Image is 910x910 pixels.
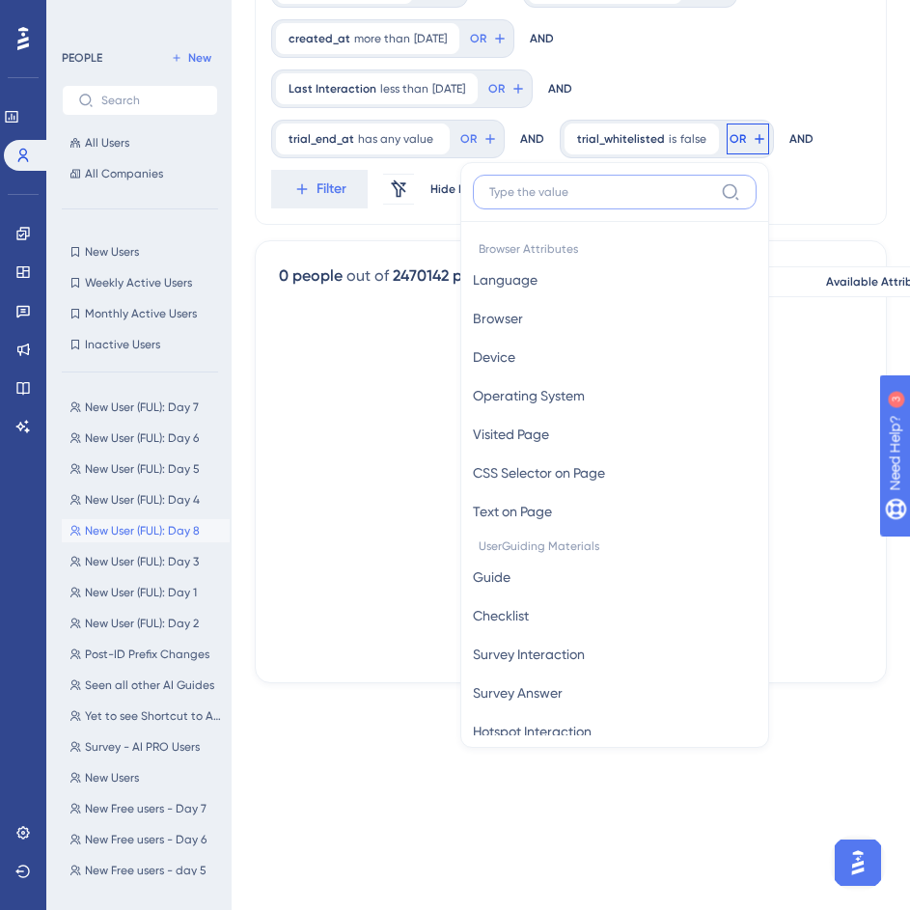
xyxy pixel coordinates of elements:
[393,264,503,288] div: 2470142 people
[473,635,757,674] button: Survey Interaction
[473,674,757,712] button: Survey Answer
[85,554,199,569] span: New User (FUL): Day 3
[485,73,528,104] button: OR
[85,863,207,878] span: New Free users - day 5
[85,492,200,508] span: New User (FUL): Day 4
[457,124,500,154] button: OR
[62,519,230,542] button: New User (FUL): Day 8
[62,396,230,419] button: New User (FUL): Day 7
[489,184,713,200] input: Type the value
[271,170,368,208] button: Filter
[473,268,538,291] span: Language
[354,31,410,46] span: more than
[473,492,757,531] button: Text on Page
[470,31,486,46] span: OR
[467,23,510,54] button: OR
[85,337,160,352] span: Inactive Users
[85,647,209,662] span: Post-ID Prefix Changes
[289,81,376,97] span: Last Interaction
[62,643,230,666] button: Post-ID Prefix Changes
[430,181,491,197] span: Hide Filters
[520,120,544,158] div: AND
[473,681,563,704] span: Survey Answer
[85,801,207,816] span: New Free users - Day 7
[85,616,199,631] span: New User (FUL): Day 2
[101,94,202,107] input: Search
[62,457,230,481] button: New User (FUL): Day 5
[460,131,477,147] span: OR
[548,69,572,108] div: AND
[62,550,230,573] button: New User (FUL): Day 3
[727,124,769,154] button: OR
[62,581,230,604] button: New User (FUL): Day 1
[62,488,230,511] button: New User (FUL): Day 4
[85,523,200,538] span: New User (FUL): Day 8
[85,400,199,415] span: New User (FUL): Day 7
[473,596,757,635] button: Checklist
[473,307,523,330] span: Browser
[473,338,757,376] button: Device
[473,643,585,666] span: Survey Interaction
[473,461,605,484] span: CSS Selector on Page
[62,162,218,185] button: All Companies
[62,427,230,450] button: New User (FUL): Day 6
[380,81,428,97] span: less than
[577,131,665,147] span: trial_whitelisted
[473,454,757,492] button: CSS Selector on Page
[730,131,746,147] span: OR
[188,50,211,66] span: New
[473,604,529,627] span: Checklist
[85,430,199,446] span: New User (FUL): Day 6
[530,19,554,58] div: AND
[473,712,757,751] button: Hotspot Interaction
[62,766,230,789] button: New Users
[85,770,139,786] span: New Users
[62,612,230,635] button: New User (FUL): Day 2
[473,376,757,415] button: Operating System
[473,261,757,299] button: Language
[85,739,200,755] span: Survey - AI PRO Users
[473,384,585,407] span: Operating System
[62,302,218,325] button: Monthly Active Users
[829,834,887,892] iframe: UserGuiding AI Assistant Launcher
[85,461,200,477] span: New User (FUL): Day 5
[134,10,140,25] div: 3
[473,299,757,338] button: Browser
[358,131,433,147] span: has any value
[62,674,230,697] button: Seen all other AI Guides
[473,234,757,261] span: Browser Attributes
[473,500,552,523] span: Text on Page
[473,558,757,596] button: Guide
[279,264,343,288] div: 0 people
[62,271,218,294] button: Weekly Active Users
[414,31,447,46] span: [DATE]
[62,50,102,66] div: PEOPLE
[432,81,465,97] span: [DATE]
[85,244,139,260] span: New Users
[789,120,813,158] div: AND
[346,264,389,288] div: out of
[62,735,230,758] button: Survey - AI PRO Users
[62,240,218,263] button: New Users
[289,131,354,147] span: trial_end_at
[85,275,192,290] span: Weekly Active Users
[62,131,218,154] button: All Users
[62,797,230,820] button: New Free users - Day 7
[473,415,757,454] button: Visited Page
[164,46,218,69] button: New
[669,131,676,147] span: is
[62,704,230,728] button: Yet to see Shortcut to AI Additional Instructions guide
[289,31,350,46] span: created_at
[473,345,515,369] span: Device
[429,174,491,205] button: Hide Filters
[473,720,592,743] span: Hotspot Interaction
[85,677,214,693] span: Seen all other AI Guides
[62,859,230,882] button: New Free users - day 5
[45,5,121,28] span: Need Help?
[488,81,505,97] span: OR
[62,333,218,356] button: Inactive Users
[85,166,163,181] span: All Companies
[85,306,197,321] span: Monthly Active Users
